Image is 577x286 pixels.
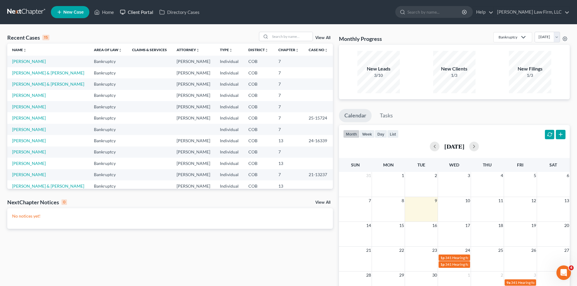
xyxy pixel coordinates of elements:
[498,222,504,229] span: 18
[89,169,127,180] td: Bankruptcy
[7,199,67,206] div: NextChapter Notices
[304,169,333,180] td: 21-13237
[244,78,273,90] td: COB
[500,271,504,279] span: 2
[274,124,304,135] td: 7
[12,172,46,177] a: [PERSON_NAME]
[215,78,244,90] td: Individual
[383,162,394,167] span: Mon
[368,197,372,204] span: 7
[531,197,537,204] span: 12
[309,48,328,52] a: Case Nounfold_more
[12,213,328,219] p: No notices yet!
[12,104,46,109] a: [PERSON_NAME]
[244,90,273,101] td: COB
[89,180,127,192] td: Bankruptcy
[531,247,537,254] span: 26
[215,135,244,146] td: Individual
[89,90,127,101] td: Bankruptcy
[483,162,492,167] span: Thu
[564,222,570,229] span: 20
[220,48,233,52] a: Typeunfold_more
[248,48,268,52] a: Districtunfold_more
[215,101,244,112] td: Individual
[445,255,499,260] span: 341 Hearing for [PERSON_NAME]
[440,255,445,260] span: 1p
[549,162,557,167] span: Sat
[117,7,156,18] a: Client Portal
[433,72,476,78] div: 1/3
[89,101,127,112] td: Bankruptcy
[494,7,569,18] a: [PERSON_NAME] Law Firm, LLC
[432,222,438,229] span: 16
[12,115,46,120] a: [PERSON_NAME]
[172,180,215,192] td: [PERSON_NAME]
[274,101,304,112] td: 7
[432,271,438,279] span: 30
[215,90,244,101] td: Individual
[274,169,304,180] td: 7
[498,247,504,254] span: 25
[500,172,504,179] span: 4
[229,48,233,52] i: unfold_more
[315,36,330,40] a: View All
[274,90,304,101] td: 7
[304,112,333,123] td: 25-15724
[467,271,471,279] span: 1
[315,200,330,205] a: View All
[172,56,215,67] td: [PERSON_NAME]
[274,56,304,67] td: 7
[215,180,244,192] td: Individual
[440,262,445,267] span: 1p
[215,67,244,78] td: Individual
[407,6,463,18] input: Search by name...
[12,93,46,98] a: [PERSON_NAME]
[564,247,570,254] span: 27
[499,35,517,40] div: Bankruptcy
[509,72,551,78] div: 1/3
[244,56,273,67] td: COB
[401,172,405,179] span: 1
[12,81,84,87] a: [PERSON_NAME] & [PERSON_NAME]
[63,10,84,15] span: New Case
[12,161,46,166] a: [PERSON_NAME]
[399,247,405,254] span: 22
[12,70,84,75] a: [PERSON_NAME] & [PERSON_NAME]
[295,48,299,52] i: unfold_more
[444,143,464,150] h2: [DATE]
[324,48,328,52] i: unfold_more
[89,146,127,158] td: Bankruptcy
[7,34,49,41] div: Recent Cases
[177,48,200,52] a: Attorneyunfold_more
[465,247,471,254] span: 24
[511,280,565,285] span: 341 Hearing for [PERSON_NAME]
[244,67,273,78] td: COB
[399,271,405,279] span: 29
[89,158,127,169] td: Bankruptcy
[506,280,510,285] span: 9a
[61,199,67,205] div: 0
[265,48,268,52] i: unfold_more
[12,48,27,52] a: Nameunfold_more
[274,67,304,78] td: 7
[465,222,471,229] span: 17
[433,65,476,72] div: New Clients
[569,265,574,270] span: 4
[172,112,215,123] td: [PERSON_NAME]
[172,146,215,158] td: [PERSON_NAME]
[172,90,215,101] td: [PERSON_NAME]
[387,130,399,138] button: list
[274,135,304,146] td: 13
[244,180,273,192] td: COB
[42,35,49,40] div: 15
[12,138,46,143] a: [PERSON_NAME]
[566,172,570,179] span: 6
[89,67,127,78] td: Bankruptcy
[215,169,244,180] td: Individual
[172,101,215,112] td: [PERSON_NAME]
[244,124,273,135] td: COB
[89,124,127,135] td: Bankruptcy
[556,265,571,280] iframe: Intercom live chat
[449,162,459,167] span: Wed
[445,262,539,267] span: 341 Hearing for Sell, [PERSON_NAME] & [PERSON_NAME]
